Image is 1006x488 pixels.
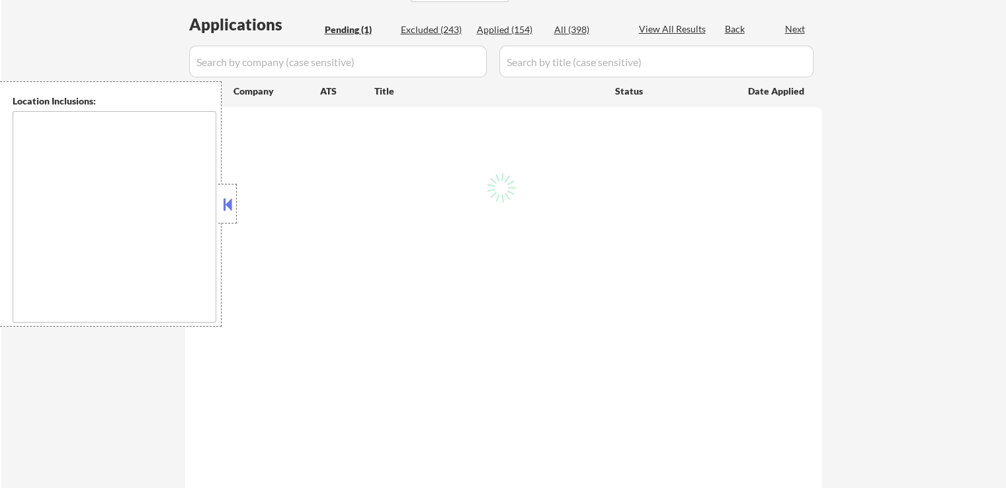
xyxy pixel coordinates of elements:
div: Applications [189,17,320,32]
div: Status [615,79,729,102]
div: Date Applied [748,85,806,98]
div: Applied (154) [477,23,543,36]
div: All (398) [554,23,620,36]
div: Title [374,85,603,98]
input: Search by title (case sensitive) [499,46,814,77]
div: Back [725,22,746,36]
div: Excluded (243) [401,23,467,36]
div: Next [785,22,806,36]
div: ATS [320,85,374,98]
div: Pending (1) [325,23,391,36]
div: View All Results [639,22,710,36]
input: Search by company (case sensitive) [189,46,487,77]
div: Location Inclusions: [13,95,216,108]
div: Company [233,85,320,98]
